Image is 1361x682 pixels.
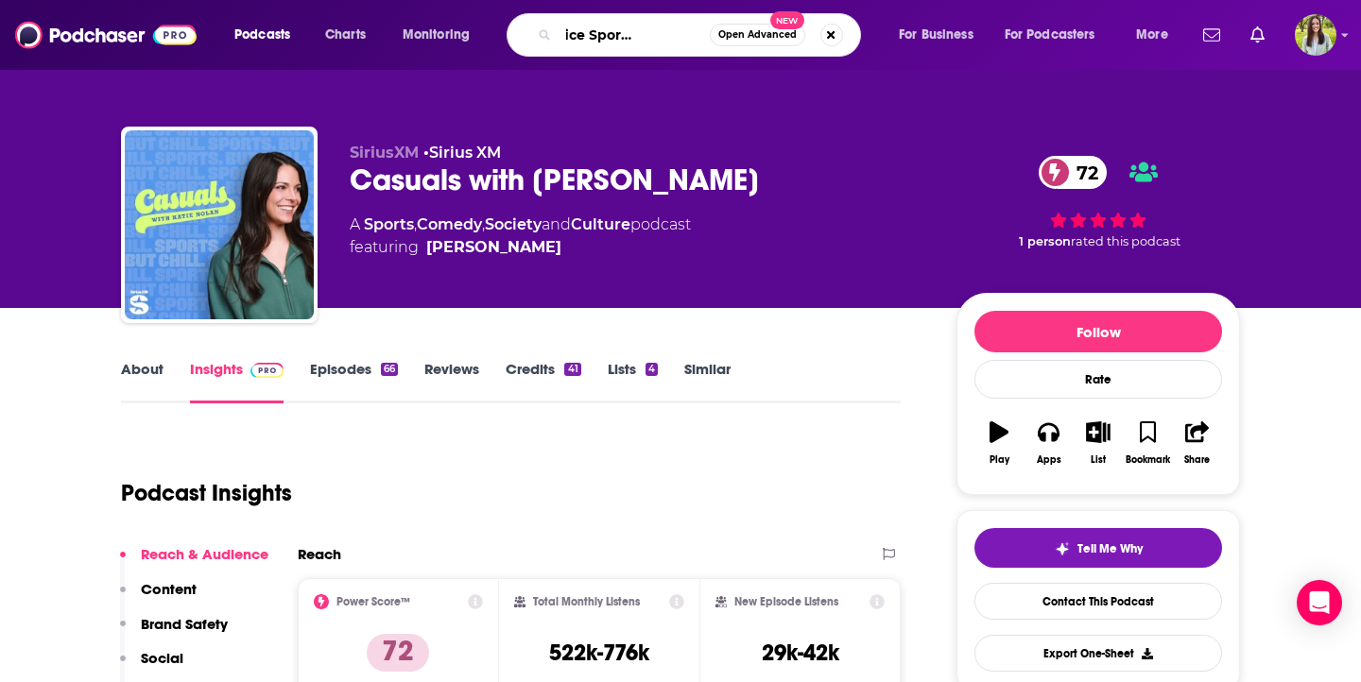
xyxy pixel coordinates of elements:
span: rated this podcast [1071,234,1180,248]
h2: New Episode Listens [734,595,838,608]
div: Apps [1037,454,1061,466]
a: Reviews [424,360,479,403]
a: Episodes66 [310,360,398,403]
div: Rate [974,360,1222,399]
p: Brand Safety [141,615,228,633]
span: 72 [1058,156,1108,189]
span: featuring [350,236,691,259]
span: Open Advanced [718,30,797,40]
button: Brand Safety [120,615,228,650]
img: Podchaser - Follow, Share and Rate Podcasts [15,17,197,53]
a: InsightsPodchaser Pro [190,360,284,403]
span: 1 person [1019,234,1071,248]
h1: Podcast Insights [121,479,292,507]
div: A podcast [350,213,691,259]
a: Show notifications dropdown [1196,19,1228,51]
p: Reach & Audience [141,545,268,563]
input: Search podcasts, credits, & more... [559,20,710,50]
div: 72 1 personrated this podcast [956,144,1240,261]
button: Play [974,409,1024,477]
button: Show profile menu [1295,14,1336,56]
button: Reach & Audience [120,545,268,580]
span: For Business [899,22,973,48]
h3: 522k-776k [549,639,649,667]
div: 41 [564,363,580,376]
button: Export One-Sheet [974,635,1222,672]
h2: Power Score™ [336,595,410,608]
span: Tell Me Why [1077,541,1143,556]
a: Society [485,215,542,233]
img: Casuals with Katie Nolan [125,130,314,319]
p: Social [141,649,183,667]
button: tell me why sparkleTell Me Why [974,528,1222,568]
a: Similar [684,360,731,403]
button: Content [120,580,197,615]
p: Content [141,580,197,598]
a: 72 [1039,156,1108,189]
button: open menu [1123,20,1192,50]
button: open menu [221,20,315,50]
div: List [1091,454,1106,466]
a: About [121,360,164,403]
p: 72 [367,634,429,672]
img: Podchaser Pro [250,363,284,378]
a: Contact This Podcast [974,583,1222,620]
span: Podcasts [234,22,290,48]
div: Open Intercom Messenger [1297,580,1342,625]
a: Lists4 [608,360,658,403]
button: Share [1173,409,1222,477]
span: , [482,215,485,233]
span: and [542,215,571,233]
span: Charts [325,22,366,48]
div: 4 [646,363,658,376]
a: Credits41 [506,360,580,403]
div: Share [1184,454,1210,466]
a: Comedy [417,215,482,233]
span: SiriusXM [350,144,419,162]
img: tell me why sparkle [1055,541,1070,556]
button: List [1074,409,1123,477]
h3: 29k-42k [762,639,839,667]
h2: Reach [298,545,341,563]
button: Follow [974,311,1222,352]
span: Logged in as meaghanyoungblood [1295,14,1336,56]
span: , [414,215,417,233]
div: Search podcasts, credits, & more... [525,13,879,57]
h2: Total Monthly Listens [533,595,640,608]
span: Monitoring [403,22,470,48]
div: 66 [381,363,398,376]
a: Katie Nolan [426,236,561,259]
button: Bookmark [1123,409,1172,477]
button: open menu [886,20,997,50]
span: More [1136,22,1168,48]
a: Sirius XM [429,144,501,162]
a: Show notifications dropdown [1243,19,1272,51]
button: Apps [1024,409,1073,477]
div: Play [990,454,1009,466]
button: open menu [992,20,1123,50]
span: New [770,11,804,29]
button: Open AdvancedNew [710,24,805,46]
a: Sports [364,215,414,233]
img: User Profile [1295,14,1336,56]
span: For Podcasters [1005,22,1095,48]
button: open menu [389,20,494,50]
a: Charts [313,20,377,50]
a: Culture [571,215,630,233]
span: • [423,144,501,162]
div: Bookmark [1126,454,1170,466]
